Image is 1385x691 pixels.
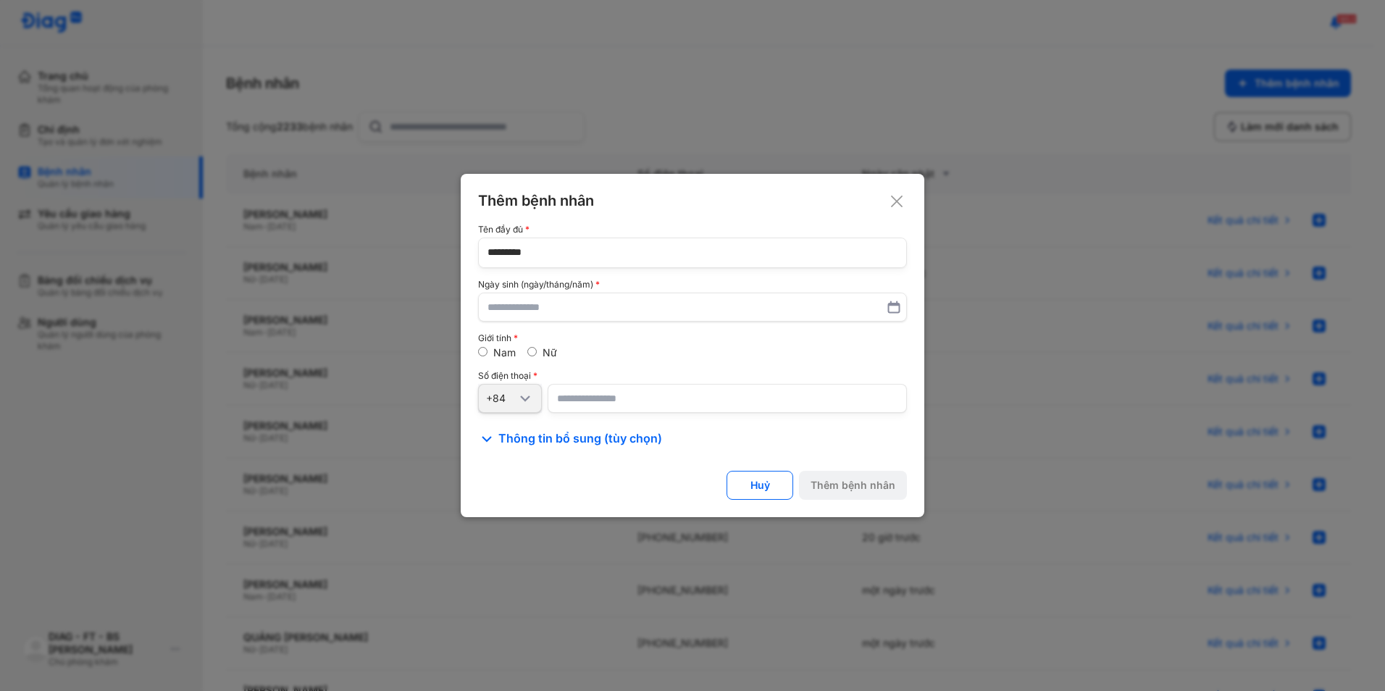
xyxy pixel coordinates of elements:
[478,280,907,290] div: Ngày sinh (ngày/tháng/năm)
[799,471,907,500] button: Thêm bệnh nhân
[498,430,662,448] span: Thông tin bổ sung (tùy chọn)
[478,191,907,210] div: Thêm bệnh nhân
[478,371,907,381] div: Số điện thoại
[543,346,557,359] label: Nữ
[811,479,895,492] div: Thêm bệnh nhân
[478,225,907,235] div: Tên đầy đủ
[727,471,793,500] button: Huỷ
[486,392,516,405] div: +84
[478,333,907,343] div: Giới tính
[493,346,516,359] label: Nam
